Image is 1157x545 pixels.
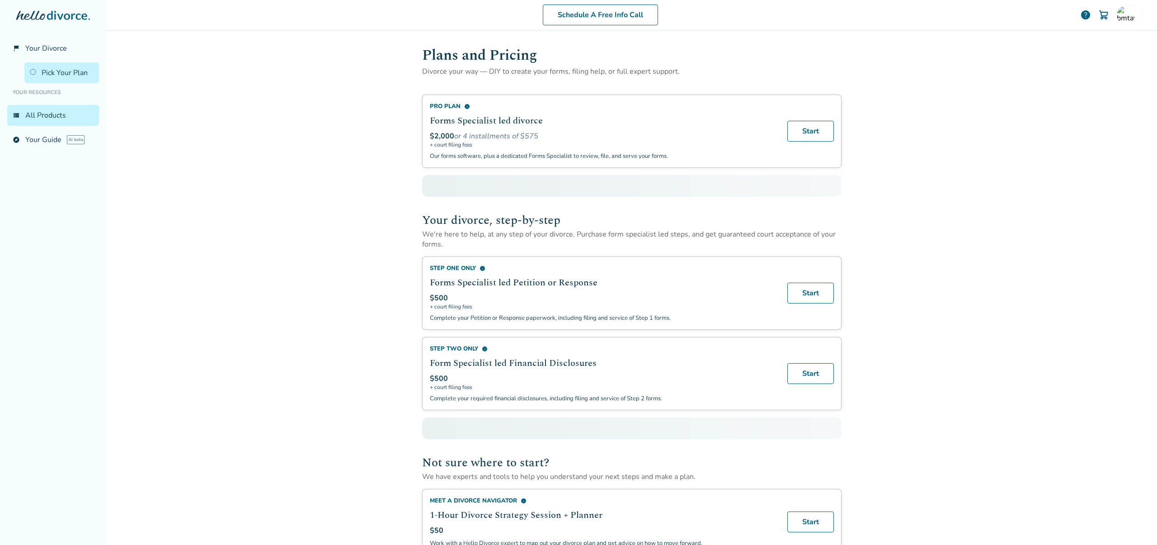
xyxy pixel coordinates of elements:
span: info [521,498,527,504]
h2: Your divorce, step-by-step [422,211,842,229]
a: help [1080,9,1091,20]
span: view_list [13,112,20,119]
img: Cart [1098,9,1109,20]
span: Your Divorce [25,43,67,53]
h2: 1-Hour Divorce Strategy Session + Planner [430,508,776,522]
span: $2,000 [430,131,454,141]
a: Pick Your Plan [24,62,99,83]
h1: Plans and Pricing [422,44,842,66]
a: flag_2Your Divorce [7,38,99,59]
div: Step One Only [430,264,776,272]
a: Start [787,512,834,532]
a: exploreYour GuideAI beta [7,129,99,150]
span: explore [13,136,20,143]
p: Our forms software, plus a dedicated Forms Specialist to review, file, and serve your forms. [430,152,776,160]
p: We're here to help, at any step of your divorce. Purchase form specialist led steps, and get guar... [422,229,842,249]
span: info [482,346,488,352]
p: We have experts and tools to help you understand your next steps and make a plan. [422,472,842,482]
span: + court filing fees [430,384,776,391]
h2: Form Specialist led Financial Disclosures [430,356,776,370]
span: flag_2 [13,45,20,52]
span: AI beta [67,135,85,144]
span: + court filing fees [430,303,776,310]
span: info [464,104,470,109]
div: Step Two Only [430,345,776,353]
a: Schedule A Free Info Call [543,5,658,25]
p: Complete your required financial disclosures, including filing and service of Step 2 forms. [430,394,776,403]
a: Start [787,363,834,384]
span: $500 [430,293,448,303]
h2: Not sure where to start? [422,454,842,472]
div: Meet a Divorce Navigator [430,497,776,505]
li: Your Resources [7,83,99,101]
span: $50 [430,526,443,536]
p: Divorce your way — DIY to create your forms, filing help, or full expert support. [422,66,842,76]
span: + court filing fees [430,141,776,148]
span: info [480,265,485,271]
a: Start [787,283,834,303]
a: view_listAll Products [7,105,99,126]
h2: Forms Specialist led Petition or Response [430,276,776,289]
a: Start [787,121,834,142]
img: bmtaylor95@outlook.com [1117,6,1135,24]
div: Pro Plan [430,102,776,110]
div: or 4 installments of $575 [430,131,776,141]
p: Complete your Petition or Response paperwork, including filing and service of Step 1 forms. [430,314,776,322]
span: $500 [430,374,448,384]
h2: Forms Specialist led divorce [430,114,776,128]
